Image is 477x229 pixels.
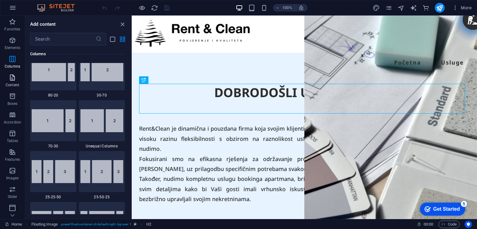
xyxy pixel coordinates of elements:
[32,58,75,81] img: 80-20.svg
[36,4,82,11] img: Editor Logo
[6,83,19,88] p: Content
[79,195,125,200] span: 25-50-25
[6,176,19,181] p: Images
[30,93,76,98] span: 80-20
[30,151,76,200] div: 25-25-50
[151,4,158,11] i: Reload page
[373,4,380,11] button: design
[138,4,146,11] button: Click here to leave preview mode and continue editing
[373,4,380,11] i: Design (Ctrl+Alt+Y)
[465,221,472,228] button: Usercentrics
[80,109,124,132] img: UnequalColumns.svg
[79,100,125,149] div: Unequal Columns
[79,93,125,98] span: 30-70
[397,4,405,11] button: navigator
[298,5,304,11] i: On resize automatically adjust zoom level to fit chosen device.
[385,4,393,11] button: pages
[5,45,20,50] p: Elements
[32,160,75,183] img: 25-25-50.svg
[5,157,20,162] p: Features
[7,138,18,143] p: Tables
[450,3,474,13] button: More
[410,4,417,11] button: text_generator
[4,27,20,32] p: Favorites
[8,194,17,199] p: Slider
[30,20,56,28] h6: Add content
[31,221,152,228] nav: breadcrumb
[18,7,45,12] div: Get Started
[109,35,116,43] button: list-view
[119,35,126,43] button: grid-view
[5,64,20,69] p: Columns
[30,49,76,98] div: 80-20
[30,33,96,45] input: Search
[32,109,75,132] img: 70-30.svg
[30,100,76,149] div: 70-30
[79,144,125,149] span: Unequal Columns
[441,221,457,228] span: Code
[417,221,434,228] h6: Session time
[60,221,131,228] span: . preset-float-container-v3-default-right .bg-user-1
[452,5,472,11] span: More
[436,4,443,11] i: Publish
[410,4,417,11] i: AI Writer
[46,1,52,7] div: 5
[79,49,125,98] div: 30-70
[5,221,22,228] a: Click to cancel selection. Double-click to open Pages
[30,195,76,200] span: 25-25-50
[80,160,124,183] img: 25-50-25.svg
[7,101,18,106] p: Boxes
[134,222,137,226] i: This element is a customizable preset
[146,221,151,228] span: Click to select. Double-click to edit
[385,4,392,11] i: Pages (Ctrl+Alt+S)
[30,144,76,149] span: 70-30
[424,221,433,228] span: 00 00
[438,221,460,228] button: Code
[4,120,21,125] p: Accordion
[273,4,295,11] button: 100%
[119,20,126,28] button: close panel
[435,3,445,13] button: publish
[151,4,158,11] button: reload
[30,50,125,58] h6: Columns
[80,58,124,81] img: 30-70.svg
[422,4,430,11] button: commerce
[282,4,292,11] h6: 100%
[422,4,429,11] i: Commerce
[79,151,125,200] div: 25-50-25
[31,221,58,228] span: Click to select. Double-click to edit
[5,3,50,16] div: Get Started 5 items remaining, 0% complete
[397,4,405,11] i: Navigator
